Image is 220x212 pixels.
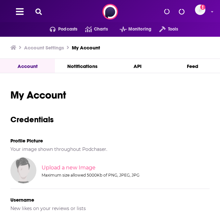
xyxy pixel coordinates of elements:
h5: Your image shown throughout Podchaser. [10,146,210,152]
a: Notifications [55,59,110,73]
a: API [110,59,165,73]
svg: Add a profile image [200,5,205,10]
h5: New likes on your reviews or lists [10,205,210,211]
a: My Account [72,45,100,51]
img: User Profile [195,5,205,15]
a: Charts [77,24,108,34]
h5: Username [10,197,210,203]
button: open menu [42,24,78,34]
img: Your profile image [10,157,36,183]
span: Logged in as ischmitt [195,5,205,15]
span: Podcasts [58,25,77,34]
a: Feed [165,59,220,73]
h1: My Account [10,89,210,101]
a: Account Settings [24,45,64,51]
button: open menu [151,24,178,34]
a: Logged in as ischmitt [195,5,209,19]
h5: Profile Picture [10,138,210,144]
img: Podchaser - Follow, Share and Rate Podcasts [102,4,118,20]
span: Tools [168,25,178,34]
div: Maximum size allowed 5000Kb of PNG, JPEG, JPG [42,173,208,178]
span: Charts [94,25,108,34]
h3: Credentials [10,114,210,125]
button: open menu [112,24,151,34]
span: Monitoring [128,25,151,34]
